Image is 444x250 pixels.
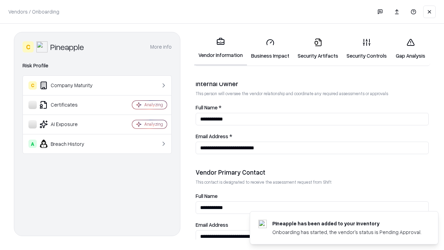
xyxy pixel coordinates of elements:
img: Pineapple [36,41,48,52]
div: Analyzing [144,102,163,108]
div: Risk Profile [23,61,172,70]
div: Onboarding has started, the vendor's status is Pending Approval. [272,228,421,236]
div: Pineapple has been added to your inventory [272,220,421,227]
label: Full Name [196,193,429,199]
p: This contact is designated to receive the assessment request from Shift [196,179,429,185]
img: pineappleenergy.com [258,220,267,228]
label: Email Address * [196,134,429,139]
p: This person will oversee the vendor relationship and coordinate any required assessments or appro... [196,91,429,97]
div: C [28,81,37,90]
div: Certificates [28,101,111,109]
div: Analyzing [144,121,163,127]
a: Security Artifacts [293,33,342,65]
div: Pineapple [50,41,84,52]
a: Security Controls [342,33,391,65]
div: Internal Owner [196,80,429,88]
label: Email Address [196,222,429,227]
div: Breach History [28,140,111,148]
button: More info [150,41,172,53]
div: AI Exposure [28,120,111,128]
div: Vendor Primary Contact [196,168,429,176]
p: Vendors / Onboarding [8,8,59,15]
a: Business Impact [247,33,293,65]
div: Company Maturity [28,81,111,90]
a: Vendor Information [194,32,247,66]
div: A [28,140,37,148]
label: Full Name * [196,105,429,110]
a: Gap Analysis [391,33,430,65]
div: C [23,41,34,52]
